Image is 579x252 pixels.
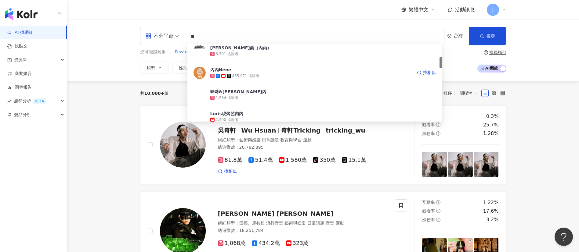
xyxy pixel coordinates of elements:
[422,200,435,205] span: 互動率
[486,216,499,223] div: 3.2%
[307,221,324,225] span: 日常話題
[487,34,495,38] span: 搜尋
[334,221,335,225] span: ·
[172,62,201,74] button: 性別
[194,45,206,57] img: KOL Avatar
[280,137,302,142] span: 教育與學習
[454,33,469,38] div: 台灣
[218,137,388,143] div: 網紅類型 ：
[7,71,32,77] a: 商案媒合
[436,122,440,127] span: question-circle
[262,137,279,142] span: 日常話題
[218,220,388,226] div: 網紅類型 ：
[443,88,481,98] div: 排序：
[5,8,38,20] img: logo
[239,221,265,225] span: 田徑、馬拉松
[7,43,27,49] a: 找貼文
[460,88,478,98] span: 關聯性
[147,66,155,70] span: 類型
[422,208,435,213] span: 觀看率
[218,144,388,151] div: 總追蹤數 ： 20,782,895
[279,137,280,142] span: ·
[210,45,271,51] div: [PERSON_NAME]蒳（內內）
[326,221,334,225] span: 音樂
[448,152,473,177] img: post-image
[218,240,246,247] span: 1,068萬
[483,208,499,215] div: 17.6%
[160,122,206,168] img: KOL Avatar
[492,6,493,13] span: J
[489,50,506,55] div: 搜尋指引
[224,169,237,175] span: 找相似
[422,131,435,136] span: 漲粉率
[210,111,244,117] div: Loris現烤芭內內
[32,98,46,104] div: BETA
[175,49,190,55] span: Pewtor
[286,240,309,247] span: 323萬
[313,157,335,163] span: 350萬
[7,84,32,91] a: 洞察報告
[218,228,388,234] div: 總追蹤數 ： 18,251,784
[409,6,428,13] span: 繁體中文
[14,108,31,122] span: 競品分析
[7,30,33,36] a: searchAI 找網紅
[241,127,276,134] span: Wu Hsuan
[302,137,303,142] span: ·
[483,199,499,206] div: 1.22%
[252,240,280,247] span: 434.2萬
[216,51,238,57] div: 6,701 追蹤者
[232,73,259,79] div: 435,071 追蹤者
[436,200,440,204] span: question-circle
[342,157,366,163] span: 15.1萬
[326,127,365,134] span: tricking_wu
[469,27,506,45] button: 搜尋
[216,117,238,122] div: 2,500 追蹤者
[194,89,206,101] img: KOL Avatar
[140,62,169,74] button: 類型
[483,130,499,137] div: 1.28%
[210,67,231,73] div: 內內Nene
[447,34,452,38] span: environment
[555,228,573,246] iframe: Help Scout Beacon - Open
[140,49,170,55] span: 您可能感興趣：
[417,67,436,79] a: 找相似
[218,157,242,163] span: 81.8萬
[436,131,440,136] span: question-circle
[175,49,190,55] button: Pewtor
[303,137,312,142] span: 運動
[422,217,435,222] span: 漲粉率
[455,7,475,12] span: 活動訊息
[284,221,306,225] span: 藝術與娛樂
[14,94,46,108] span: 趨勢分析
[145,31,173,41] div: 不分平台
[283,221,284,225] span: ·
[422,122,435,127] span: 觀看率
[145,33,151,39] span: appstore
[218,169,237,175] a: 找相似
[422,152,447,177] img: post-image
[210,89,266,95] div: 咪咪&[PERSON_NAME]內
[239,137,261,142] span: 藝術與娛樂
[279,157,307,163] span: 1,580萬
[265,221,266,225] span: ·
[248,157,273,163] span: 51.4萬
[436,209,440,213] span: question-circle
[484,50,488,55] span: question-circle
[218,127,236,134] span: 吳奇軒
[436,218,440,222] span: question-circle
[179,66,187,70] span: 性別
[486,113,499,120] div: 0.3%
[281,127,320,134] span: 奇軒Tricking
[336,221,344,225] span: 運動
[218,210,334,217] span: [PERSON_NAME] [PERSON_NAME]
[7,99,12,103] span: rise
[194,67,206,79] img: KOL Avatar
[483,122,499,128] div: 25.7%
[14,53,27,67] span: 資源庫
[306,221,307,225] span: ·
[216,95,238,101] div: 1,564 追蹤者
[144,91,165,96] span: 10,000+
[261,137,262,142] span: ·
[140,105,506,184] a: KOL Avatar吳奇軒Wu Hsuan奇軒Trickingtricking_wu網紅類型：藝術與娛樂·日常話題·教育與學習·運動總追蹤數：20,782,89581.8萬51.4萬1,580萬...
[474,152,499,177] img: post-image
